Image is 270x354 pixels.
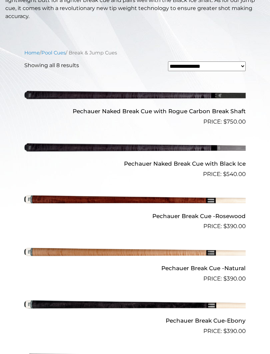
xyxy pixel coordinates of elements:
h2: Pechauer Naked Break Cue with Black Ice [24,157,246,170]
img: Pechauer Naked Break Cue with Rogue Carbon Break Shaft [24,76,246,113]
img: Pechauer Break Cue -Natural [24,233,246,270]
img: Pechauer Break Cue-Ebony [24,286,246,323]
a: Pechauer Break Cue -Natural $390.00 [24,233,246,283]
select: Shop order [168,61,246,71]
img: Pechauer Naked Break Cue with Black Ice [24,129,246,166]
a: Home [24,50,40,56]
span: $ [223,171,226,177]
bdi: 540.00 [223,171,246,177]
span: $ [223,223,227,229]
bdi: 750.00 [223,118,246,125]
bdi: 390.00 [223,275,246,282]
bdi: 390.00 [223,328,246,334]
span: $ [223,118,227,125]
p: Showing all 8 results [24,61,79,69]
bdi: 390.00 [223,223,246,229]
a: Pechauer Naked Break Cue with Rogue Carbon Break Shaft $750.00 [24,76,246,126]
h2: Pechauer Naked Break Cue with Rogue Carbon Break Shaft [24,105,246,117]
a: Pechauer Naked Break Cue with Black Ice $540.00 [24,129,246,178]
img: Pechauer Break Cue -Rosewood [24,181,246,218]
span: $ [223,275,227,282]
a: Pechauer Break Cue -Rosewood $390.00 [24,181,246,231]
nav: Breadcrumb [24,49,246,56]
a: Pool Cues [41,50,66,56]
a: Pechauer Break Cue-Ebony $390.00 [24,286,246,335]
span: $ [223,328,227,334]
